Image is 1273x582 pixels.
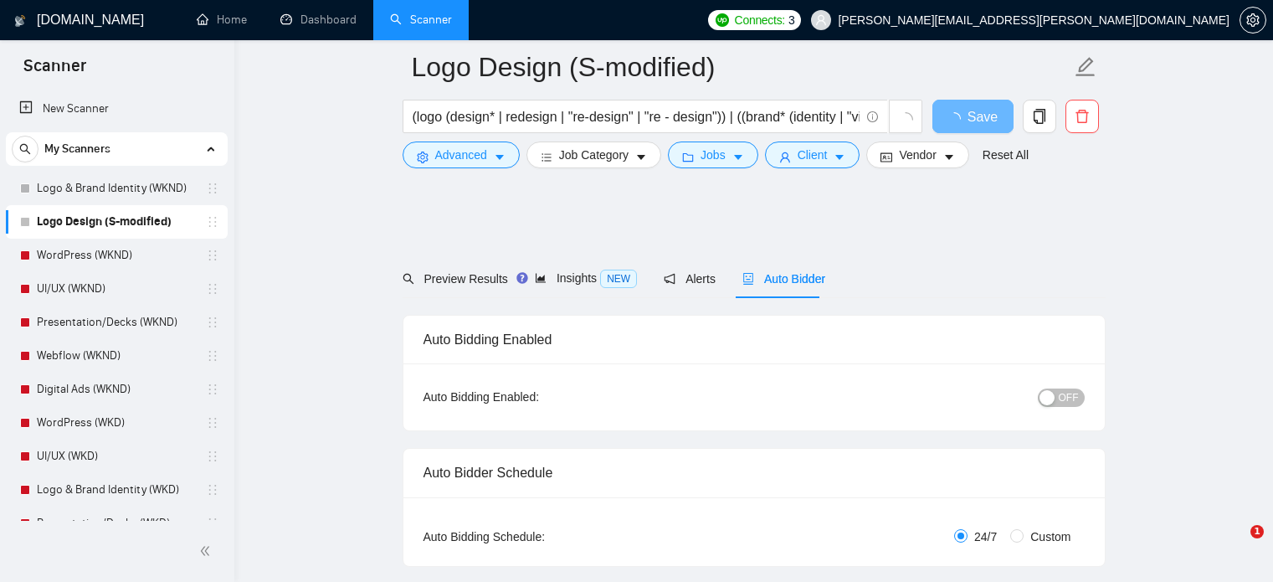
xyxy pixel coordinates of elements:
span: holder [206,517,219,530]
span: holder [206,282,219,296]
a: searchScanner [390,13,452,27]
a: Webflow (WKND) [37,339,196,373]
span: 24/7 [968,528,1004,546]
button: userClientcaret-down [765,142,860,168]
span: holder [206,483,219,497]
a: Digital Ads (WKND) [37,373,196,406]
span: NEW [600,270,637,288]
a: UI/UX (WKD) [37,440,196,473]
span: user [815,14,827,26]
button: settingAdvancedcaret-down [403,142,520,168]
span: My Scanners [44,132,110,166]
span: Scanner [10,54,100,89]
span: bars [541,151,552,163]
a: New Scanner [19,92,214,126]
span: delete [1066,109,1098,124]
span: area-chart [535,272,547,284]
a: Logo & Brand Identity (WKD) [37,473,196,507]
span: holder [206,450,219,463]
span: caret-down [834,151,845,163]
input: Scanner name... [412,46,1071,88]
a: Logo & Brand Identity (WKND) [37,172,196,205]
span: Preview Results [403,272,508,286]
li: New Scanner [6,92,228,126]
span: caret-down [943,151,955,163]
a: Reset All [983,146,1029,164]
button: delete [1065,100,1099,133]
span: Custom [1024,528,1077,546]
span: 1 [1250,525,1264,538]
a: Logo Design (S-modified) [37,205,196,239]
a: UI/UX (WKND) [37,272,196,306]
button: folderJobscaret-down [668,142,758,168]
span: search [13,143,38,155]
a: homeHome [197,13,247,27]
span: info-circle [867,111,878,122]
span: loading [947,112,968,126]
span: Vendor [899,146,936,164]
a: WordPress (WKND) [37,239,196,272]
span: Job Category [559,146,629,164]
span: Connects: [735,11,785,29]
span: Save [968,106,998,127]
span: caret-down [635,151,647,163]
button: barsJob Categorycaret-down [526,142,661,168]
span: user [779,151,791,163]
span: Auto Bidder [742,272,825,286]
a: WordPress (WKD) [37,406,196,440]
span: double-left [199,543,216,559]
span: idcard [880,151,892,163]
span: 3 [788,11,795,29]
a: dashboardDashboard [280,13,357,27]
div: Auto Bidding Enabled [423,316,1085,363]
span: copy [1024,109,1055,124]
div: Auto Bidder Schedule [423,449,1085,497]
span: holder [206,416,219,430]
img: upwork-logo.png [716,13,729,27]
span: notification [664,273,675,285]
img: logo [14,8,26,34]
span: setting [1240,13,1265,27]
span: OFF [1059,389,1079,407]
span: holder [206,383,219,396]
span: loading [898,112,913,127]
div: Tooltip anchor [515,270,530,286]
span: holder [206,215,219,229]
span: setting [417,151,429,163]
button: setting [1240,7,1266,33]
span: edit [1075,56,1096,78]
span: holder [206,249,219,262]
span: Advanced [435,146,487,164]
span: search [403,273,414,285]
span: caret-down [732,151,744,163]
span: holder [206,316,219,329]
button: search [12,136,38,162]
a: setting [1240,13,1266,27]
span: folder [682,151,694,163]
iframe: Intercom live chat [1216,525,1256,565]
div: Auto Bidding Schedule: [423,528,644,546]
input: Search Freelance Jobs... [413,106,860,127]
span: Alerts [664,272,716,286]
span: robot [742,273,754,285]
button: idcardVendorcaret-down [866,142,968,168]
span: caret-down [494,151,506,163]
span: Client [798,146,828,164]
a: Presentation/Decks (WKD) [37,507,196,540]
span: Jobs [701,146,726,164]
button: Save [932,100,1014,133]
button: copy [1023,100,1056,133]
div: Auto Bidding Enabled: [423,388,644,406]
span: Insights [535,271,637,285]
span: holder [206,182,219,195]
span: holder [206,349,219,363]
a: Presentation/Decks (WKND) [37,306,196,339]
